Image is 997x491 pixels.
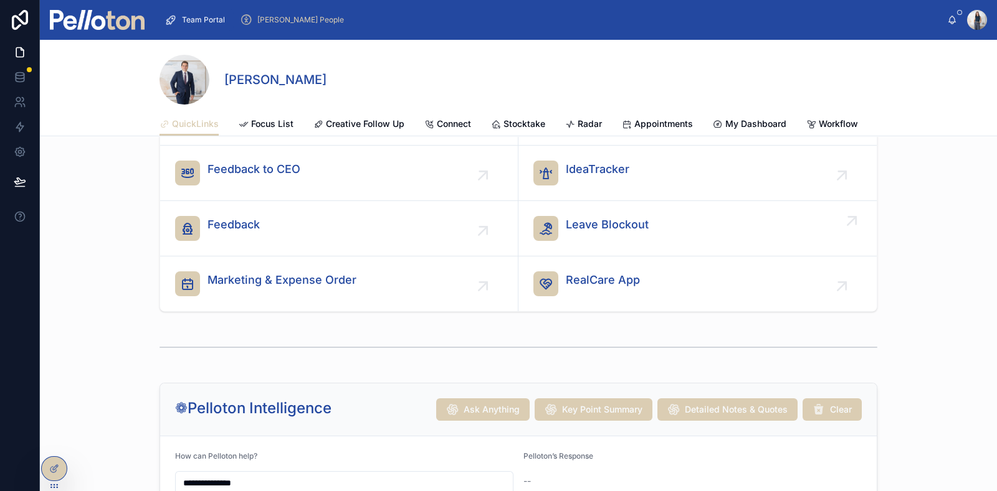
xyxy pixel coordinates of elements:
[634,118,693,130] span: Appointments
[182,15,225,25] span: Team Portal
[160,201,518,256] a: Feedback
[830,403,852,416] span: Clear
[566,216,649,233] span: Leave Blockout
[464,403,520,416] span: Ask Anything
[236,9,353,31] a: [PERSON_NAME] People
[224,71,327,88] h1: [PERSON_NAME]
[313,113,404,138] a: Creative Follow Up
[535,398,652,421] button: Key Point Summary
[713,113,786,138] a: My Dashboard
[175,398,332,418] h2: ❁Pelloton Intelligence
[685,403,788,416] span: Detailed Notes & Quotes
[819,118,858,130] span: Workflow
[155,6,947,34] div: scrollable content
[566,161,629,178] span: IdeaTracker
[172,118,219,130] span: QuickLinks
[208,216,260,233] span: Feedback
[160,113,219,136] a: QuickLinks
[518,256,877,311] a: RealCare App
[491,113,545,138] a: Stocktake
[257,15,344,25] span: [PERSON_NAME] People
[562,403,642,416] span: Key Point Summary
[239,113,293,138] a: Focus List
[208,161,300,178] span: Feedback to CEO
[50,10,145,30] img: App logo
[803,398,862,421] button: Clear
[160,256,518,311] a: Marketing & Expense Order
[523,475,531,487] span: --
[503,118,545,130] span: Stocktake
[518,201,877,256] a: Leave Blockout
[565,113,602,138] a: Radar
[566,271,640,289] span: RealCare App
[657,398,798,421] button: Detailed Notes & Quotes
[208,271,356,289] span: Marketing & Expense Order
[806,113,858,138] a: Workflow
[161,9,234,31] a: Team Portal
[160,146,518,201] a: Feedback to CEO
[424,113,471,138] a: Connect
[251,118,293,130] span: Focus List
[518,146,877,201] a: IdeaTracker
[523,451,593,461] span: Pelloton’s Response
[725,118,786,130] span: My Dashboard
[622,113,693,138] a: Appointments
[436,398,530,421] button: Ask Anything
[437,118,471,130] span: Connect
[175,451,257,461] span: How can Pelloton help?
[326,118,404,130] span: Creative Follow Up
[578,118,602,130] span: Radar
